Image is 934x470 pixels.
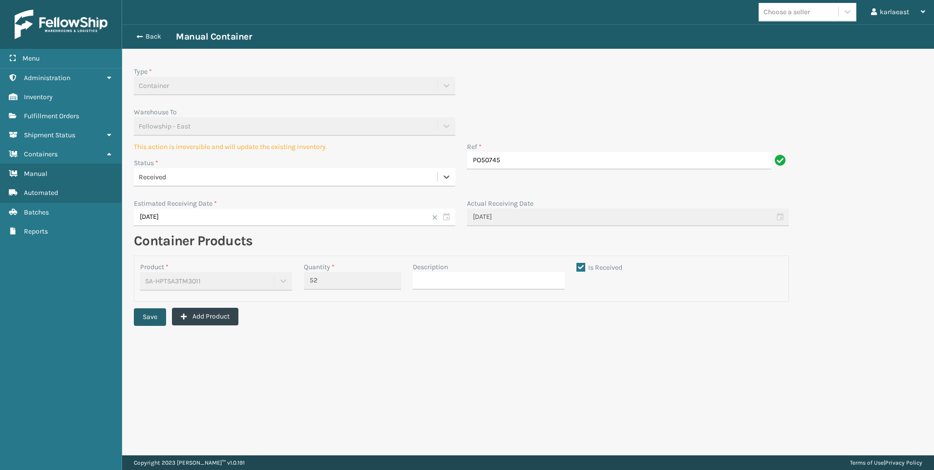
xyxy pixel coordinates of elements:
[467,209,788,226] input: MM/DD/YYYY
[24,189,58,197] span: Automated
[413,262,448,272] label: Description
[176,31,252,43] h3: Manual Container
[24,74,70,82] span: Administration
[24,112,79,120] span: Fulfillment Orders
[131,32,176,41] button: Back
[24,208,49,216] span: Batches
[134,232,789,250] h2: Container Products
[134,308,166,326] button: Save
[576,263,622,272] label: Is Received
[134,159,158,167] label: Status
[467,199,533,208] label: Actual Receiving Date
[134,455,245,470] p: Copyright 2023 [PERSON_NAME]™ v 1.0.191
[134,67,152,76] label: Type
[24,93,53,101] span: Inventory
[24,170,47,178] span: Manual
[134,199,217,208] label: Estimated Receiving Date
[140,263,169,271] label: Product
[172,308,238,325] button: Add Product
[139,172,166,182] span: Received
[24,150,58,158] span: Containers
[15,10,107,39] img: logo
[134,209,455,226] input: MM/DD/YYYY
[134,108,177,116] label: Warehouse To
[24,131,75,139] span: Shipment Status
[764,7,810,17] div: Choose a seller
[467,142,482,152] label: Ref
[22,54,40,63] span: Menu
[850,455,922,470] div: |
[304,262,335,272] label: Quantity
[134,142,455,152] p: This action is irreversible and will update the existing inventory.
[885,459,922,466] a: Privacy Policy
[24,227,48,235] span: Reports
[850,459,884,466] a: Terms of Use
